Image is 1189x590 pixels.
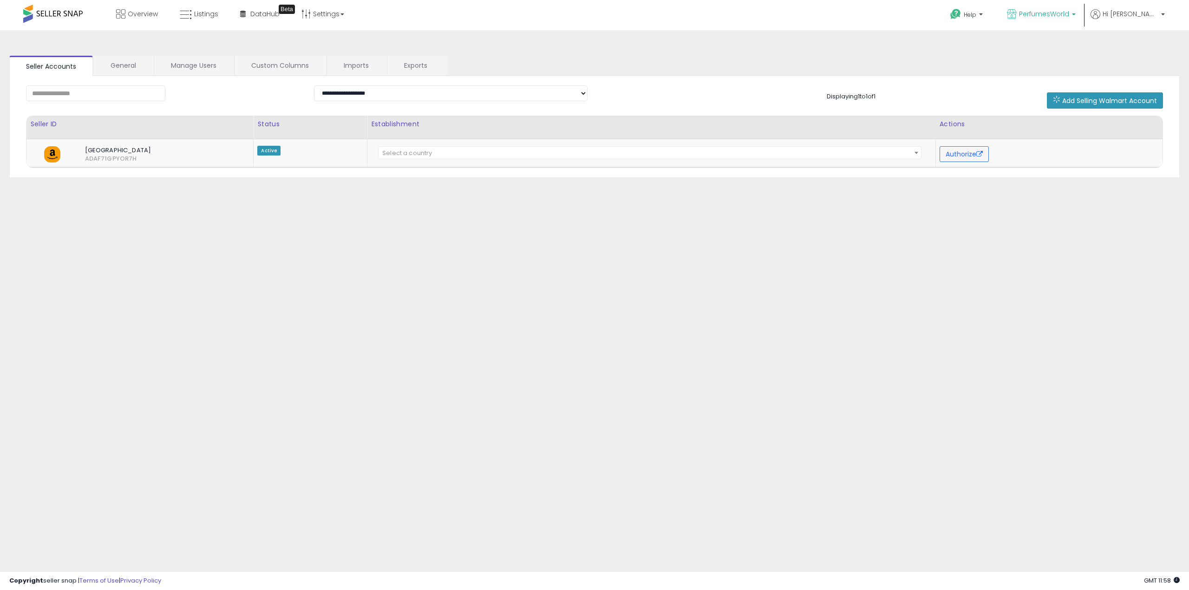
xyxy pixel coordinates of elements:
span: Displaying 1 to 1 of 1 [827,92,875,101]
span: Overview [128,9,158,19]
span: Hi [PERSON_NAME] [1103,9,1158,19]
a: Help [943,1,992,30]
button: Add Selling Walmart Account [1047,92,1163,109]
span: [GEOGRAPHIC_DATA] [78,146,233,155]
div: Actions [940,119,1159,129]
div: Tooltip anchor [279,5,295,14]
div: Establishment [371,119,932,129]
span: DataHub [250,9,280,19]
span: Active [257,146,281,156]
div: Status [257,119,363,129]
span: Help [964,11,976,19]
span: Add Selling Walmart Account [1062,96,1157,105]
i: Get Help [950,8,961,20]
a: Imports [327,56,386,75]
span: PerfumesWorld [1019,9,1069,19]
button: Authorize [940,146,989,162]
a: Seller Accounts [9,56,93,76]
div: Seller ID [30,119,249,129]
span: Select a country [382,149,432,157]
a: General [94,56,153,75]
a: Manage Users [154,56,233,75]
span: ADAF71GPYOR7H [78,155,104,163]
span: Listings [194,9,218,19]
img: amazon.png [44,146,60,162]
a: Hi [PERSON_NAME] [1091,9,1165,30]
a: Exports [387,56,447,75]
a: Custom Columns [235,56,326,75]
